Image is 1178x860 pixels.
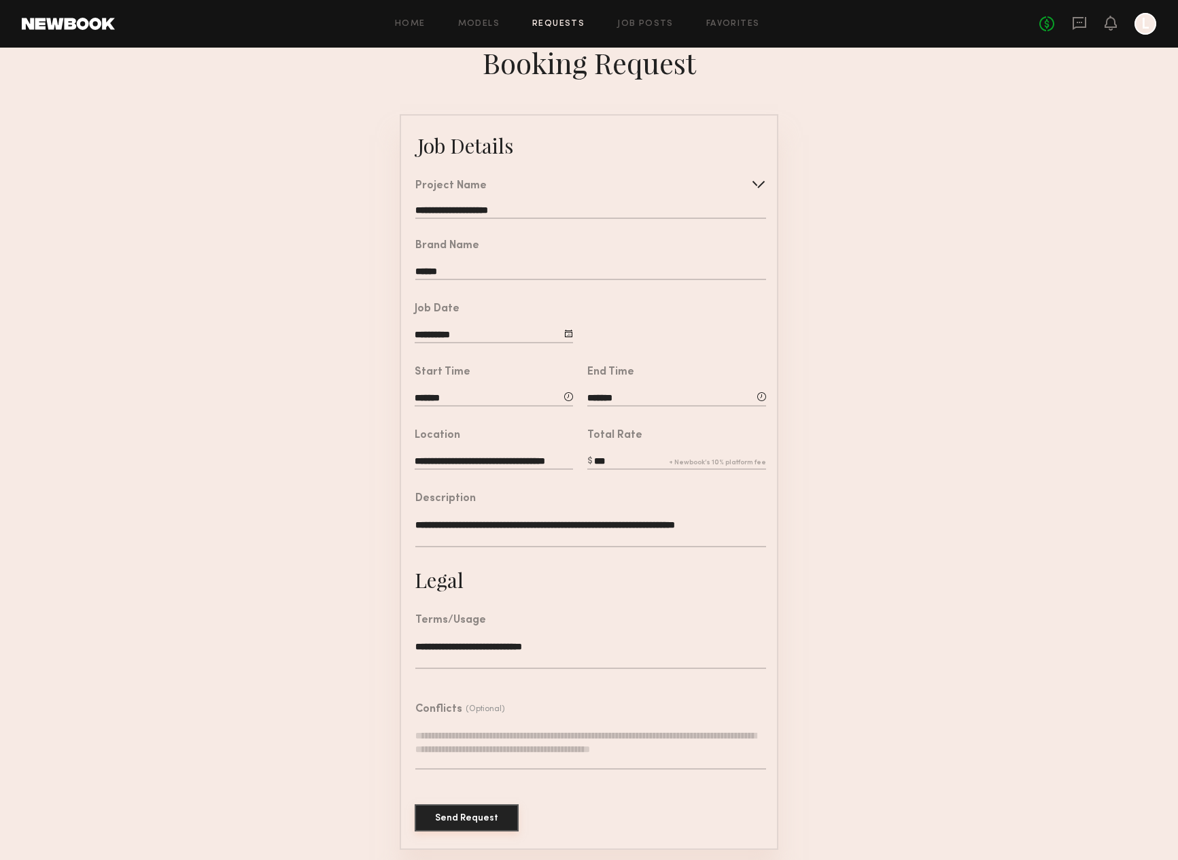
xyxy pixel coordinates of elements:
div: Project Name [415,181,487,192]
div: Legal [415,566,464,594]
a: Favorites [706,20,760,29]
div: Brand Name [415,241,479,252]
div: Total Rate [587,430,642,441]
div: Job Date [415,304,460,315]
div: Description [415,494,476,504]
a: Home [395,20,426,29]
a: Job Posts [617,20,674,29]
div: (Optional) [466,704,505,714]
div: Booking Request [483,44,696,82]
div: Terms/Usage [415,615,486,626]
div: End Time [587,367,634,378]
a: L [1134,13,1156,35]
a: Models [458,20,500,29]
div: Job Details [417,132,513,159]
button: Send Request [415,804,519,831]
div: Location [415,430,460,441]
div: Conflicts [415,704,462,715]
div: Start Time [415,367,470,378]
a: Requests [532,20,585,29]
